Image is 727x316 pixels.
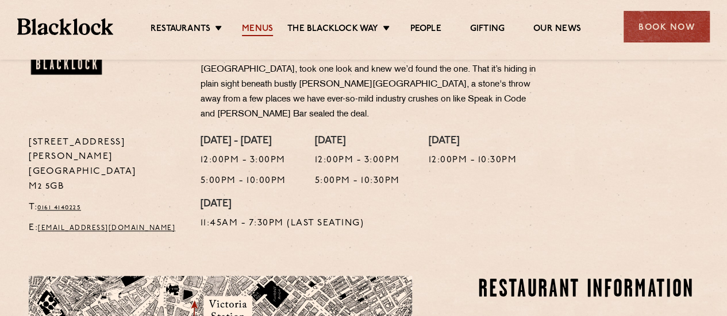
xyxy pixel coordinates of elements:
a: 0161 4140225 [37,204,81,211]
p: 5:00pm - 10:00pm [201,174,286,189]
p: [STREET_ADDRESS][PERSON_NAME] [GEOGRAPHIC_DATA] M2 5GB [29,135,183,195]
div: Book Now [624,11,710,42]
h2: Restaurant Information [478,276,698,305]
h4: [DATE] - [DATE] [201,135,286,148]
a: The Blacklock Way [287,24,378,36]
a: Gifting [470,24,505,36]
a: Menus [242,24,273,36]
p: 12:00pm - 10:30pm [429,153,517,168]
p: 5:00pm - 10:30pm [315,174,400,189]
p: T: [29,200,183,215]
a: People [410,24,441,36]
img: BL_Textured_Logo-footer-cropped.svg [17,18,113,34]
a: Our News [533,24,581,36]
p: 11:45am - 7:30pm (Last Seating) [201,216,364,231]
h4: [DATE] [201,198,364,211]
p: 12:00pm - 3:00pm [315,153,400,168]
h4: [DATE] [429,135,517,148]
a: [EMAIL_ADDRESS][DOMAIN_NAME] [38,225,175,232]
p: E: [29,221,183,236]
a: Restaurants [151,24,210,36]
p: 12:00pm - 3:00pm [201,153,286,168]
h4: [DATE] [315,135,400,148]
